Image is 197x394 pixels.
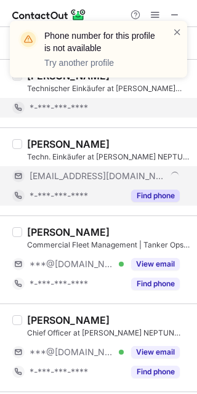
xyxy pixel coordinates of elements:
header: Phone number for this profile is not available [44,30,158,54]
button: Reveal Button [131,190,180,202]
div: Techn. Einkäufer at [PERSON_NAME] NEPTUN Schiffahrts-Aktiengesellschaft [27,151,190,163]
div: [PERSON_NAME] [27,314,110,326]
p: Try another profile [44,57,158,69]
button: Reveal Button [131,366,180,378]
button: Reveal Button [131,278,180,290]
span: [EMAIL_ADDRESS][DOMAIN_NAME] [30,171,166,182]
button: Reveal Button [131,346,180,358]
img: warning [18,30,38,49]
img: ContactOut v5.3.10 [12,7,86,22]
span: ***@[DOMAIN_NAME] [30,259,115,270]
span: ***@[DOMAIN_NAME] [30,347,115,358]
div: [PERSON_NAME] [27,138,110,150]
div: Commercial Fleet Management | Tanker Ops at [PERSON_NAME] NEPTUN Schiffahrts-Aktiengesellschaft [27,239,190,251]
button: Reveal Button [131,258,180,270]
div: Chief Officer at [PERSON_NAME] NEPTUN Schiffahrts-Aktiengesellschaft [27,328,190,339]
div: [PERSON_NAME] [27,226,110,238]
